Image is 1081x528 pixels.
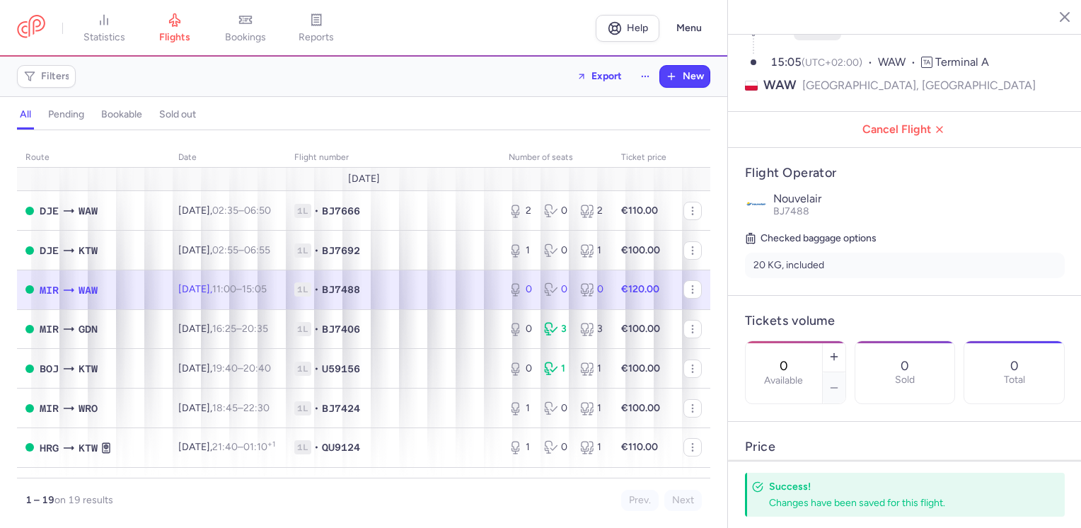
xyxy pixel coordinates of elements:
span: [DATE], [178,244,270,256]
time: 15:05 [770,55,802,69]
div: 3 [580,322,604,336]
span: BJ7488 [322,282,360,297]
span: 1L [294,243,311,258]
span: • [314,401,319,415]
span: KTW [79,440,98,456]
button: Export [567,65,631,88]
strong: €110.00 [621,441,658,453]
span: BJ7424 [322,401,360,415]
div: 1 [580,362,604,376]
time: 15:05 [242,283,267,295]
div: 1 [544,362,568,376]
span: WAW [878,54,921,71]
time: 20:35 [242,323,268,335]
h5: Checked baggage options [745,230,1065,247]
time: 19:40 [212,362,238,374]
a: statistics [69,13,139,44]
button: Prev. [621,490,659,511]
h4: Price [745,439,1065,455]
span: BJ7666 [322,204,360,218]
a: bookings [210,13,281,44]
span: [DATE], [178,441,275,453]
span: flights [159,31,190,44]
div: 0 [509,282,533,297]
span: Export [591,71,622,81]
span: [DATE], [178,323,268,335]
p: 0 [1010,359,1019,373]
span: – [212,441,275,453]
div: 1 [509,401,533,415]
div: 1 [509,243,533,258]
span: BOJ [40,361,59,377]
p: 0 [901,359,909,373]
span: – [212,362,271,374]
a: CitizenPlane red outlined logo [17,15,45,41]
span: – [212,402,270,414]
time: 22:30 [243,402,270,414]
span: statistics [83,31,125,44]
h4: Tickets volume [745,313,1065,329]
span: • [314,243,319,258]
span: – [212,323,268,335]
time: 18:45 [212,402,238,414]
time: 01:10 [243,441,275,453]
span: – [212,283,267,295]
time: 21:40 [212,441,238,453]
div: 1 [580,440,604,454]
span: [GEOGRAPHIC_DATA], [GEOGRAPHIC_DATA] [802,76,1036,94]
span: [DATE], [178,205,271,217]
strong: €100.00 [621,244,660,256]
span: DJE [40,243,59,258]
div: 0 [544,282,568,297]
div: 1 [509,440,533,454]
time: 06:50 [244,205,271,217]
div: 2 [509,204,533,218]
span: 1L [294,362,311,376]
strong: €120.00 [621,283,659,295]
span: Help [627,23,648,33]
span: bookings [225,31,266,44]
span: • [314,322,319,336]
strong: 1 – 19 [25,494,54,506]
span: (UTC+02:00) [802,57,862,69]
p: Total [1004,374,1025,386]
li: 20 KG, included [745,253,1065,278]
span: 1L [294,204,311,218]
div: 0 [509,322,533,336]
span: 1L [294,401,311,415]
h4: Flight Operator [745,165,1065,181]
div: 0 [509,362,533,376]
a: flights [139,13,210,44]
span: • [314,440,319,454]
span: [DATE], [178,362,271,374]
div: 0 [544,243,568,258]
span: New [683,71,704,82]
a: reports [281,13,352,44]
strong: €100.00 [621,362,660,374]
button: New [660,66,710,87]
span: GDN [79,321,98,337]
span: Terminal A [935,55,989,69]
span: 1L [294,322,311,336]
span: • [314,282,319,297]
div: 1 [580,401,604,415]
time: 02:35 [212,205,238,217]
span: DJE [40,203,59,219]
div: 3 [544,322,568,336]
span: [DATE], [178,283,267,295]
span: BJ7488 [773,205,809,217]
span: WAW [79,203,98,219]
label: Available [764,375,803,386]
th: date [170,147,286,168]
p: Nouvelair [773,193,1065,205]
time: 16:25 [212,323,236,335]
span: – [212,205,271,217]
time: 06:55 [244,244,270,256]
span: [DATE], [178,402,270,414]
span: U59156 [322,362,360,376]
strong: €100.00 [621,323,660,335]
span: HRG [40,440,59,456]
span: WRO [79,401,98,416]
span: • [314,362,319,376]
a: Help [596,15,659,42]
